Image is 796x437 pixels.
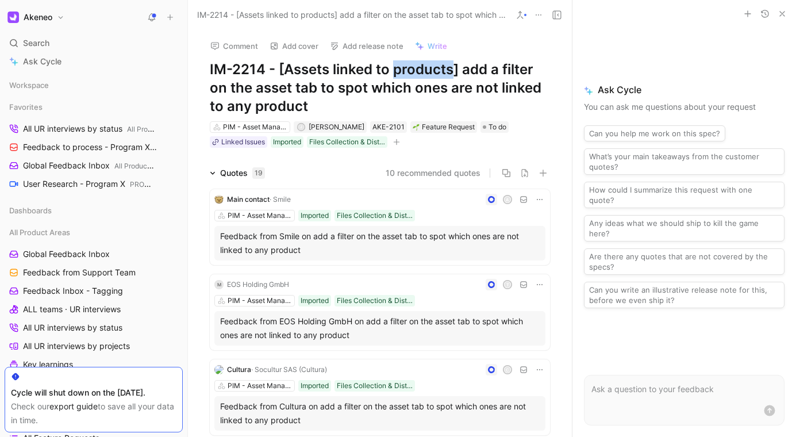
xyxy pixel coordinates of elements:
div: Favorites [5,98,183,116]
span: All UR interviews by status [23,123,157,135]
span: · Socultur SAS (Cultura) [251,365,327,374]
div: Files Collection & Distribution [309,136,385,148]
span: Feedback Inbox - Tagging [23,285,123,297]
span: Favorites [9,101,43,113]
span: Key learnings [23,359,73,370]
span: Feedback to process - Program X [23,141,159,154]
div: Quotes19 [205,166,270,180]
a: Key learnings [5,356,183,373]
div: To do [480,121,509,133]
div: M [214,280,224,289]
a: Feedback to process - Program XPROGRAM X [5,139,183,156]
span: All UR interviews by status [23,322,122,333]
div: PIM - Asset Manager [223,121,287,133]
div: Feedback from Smile on add a filter on the asset tab to spot which ones are not linked to any pro... [220,229,540,257]
button: Add release note [325,38,409,54]
a: Feedback Inbox - Tagging [5,282,183,300]
div: Dashboards [5,202,183,223]
div: Dashboards [5,202,183,219]
div: 🌱Feature Request [410,121,477,133]
div: Feedback from EOS Holding GmbH on add a filter on the asset tab to spot which ones are not linked... [220,315,540,342]
span: Ask Cycle [23,55,61,68]
span: [PERSON_NAME] [309,122,364,131]
span: All Product Areas [114,162,170,170]
span: Dashboards [9,205,52,216]
h1: IM-2214 - [Assets linked to products] add a filter on the asset tab to spot which ones are not li... [210,60,550,116]
img: logo [214,195,224,204]
a: Global Feedback Inbox [5,246,183,263]
button: 10 recommended quotes [386,166,480,180]
span: IM-2214 - [Assets linked to products] add a filter on the asset tab to spot which ones are not li... [197,8,507,22]
div: Check our to save all your data in time. [11,400,176,427]
div: Files Collection & Distribution [337,295,413,306]
div: AKE-2101 [372,121,405,133]
div: Imported [301,295,329,306]
a: ALL teams · UR interviews [5,301,183,318]
div: Feedback from Cultura on add a filter on the asset tab to spot which ones are not linked to any p... [220,400,540,427]
div: PIM - Asset Manager [228,295,292,306]
span: Main contact [227,195,270,204]
span: Feedback from Support Team [23,267,136,278]
a: User Research - Program XPROGRAM X [5,175,183,193]
div: Linked Issues [221,136,265,148]
div: Imported [273,136,301,148]
a: Ask Cycle [5,53,183,70]
button: How could I summarize this request with one quote? [584,182,785,208]
div: Workspace [5,76,183,94]
div: Imported [301,210,329,221]
div: Files Collection & Distribution [337,210,413,221]
div: Cycle will shut down on the [DATE]. [11,386,176,400]
span: User Research - Program X [23,178,156,190]
span: PROGRAM X [130,180,171,189]
div: A [504,196,512,204]
div: Search [5,34,183,52]
img: logo [214,365,224,374]
button: Any ideas what we should ship to kill the game here? [584,215,785,241]
span: Global Feedback Inbox [23,160,155,172]
a: export guide [49,401,98,411]
button: Comment [205,38,263,54]
span: All UR interviews by projects [23,340,130,352]
h1: Akeneo [24,12,52,22]
div: Quotes [220,166,265,180]
a: All UR interviews by statusAll Product Areas [5,120,183,137]
button: AkeneoAkeneo [5,9,67,25]
a: All UR interviews by status [5,319,183,336]
span: All Product Areas [9,227,70,238]
button: What’s your main takeaways from the customer quotes? [584,148,785,175]
span: · Smile [270,195,291,204]
img: 🌱 [413,124,420,131]
div: All Product Areas [5,224,183,241]
span: Search [23,36,49,50]
div: Feature Request [413,121,475,133]
div: PIM - Asset Manager [228,380,292,392]
span: Workspace [9,79,49,91]
div: Imported [301,380,329,392]
p: You can ask me questions about your request [584,100,785,114]
span: Write [428,41,447,51]
span: Cultura [227,365,251,374]
img: Akeneo [7,11,19,23]
div: PIM - Asset Manager [228,210,292,221]
span: To do [489,121,506,133]
a: Feedback from Support Team [5,264,183,281]
span: Ask Cycle [584,83,785,97]
button: Add cover [264,38,324,54]
div: T [504,281,512,289]
a: Global Feedback InboxAll Product Areas [5,157,183,174]
button: Can you write an illustrative release note for this, before we even ship it? [584,282,785,308]
button: Can you help me work on this spec? [584,125,725,141]
span: Global Feedback Inbox [23,248,110,260]
span: All Product Areas [127,125,182,133]
div: J [298,124,304,130]
div: EOS Holding GmbH [227,279,289,290]
div: 19 [252,167,265,179]
div: Files Collection & Distribution [337,380,413,392]
button: Write [410,38,452,54]
a: All UR interviews by projects [5,338,183,355]
div: C [504,366,512,374]
button: Are there any quotes that are not covered by the specs? [584,248,785,275]
span: ALL teams · UR interviews [23,304,121,315]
